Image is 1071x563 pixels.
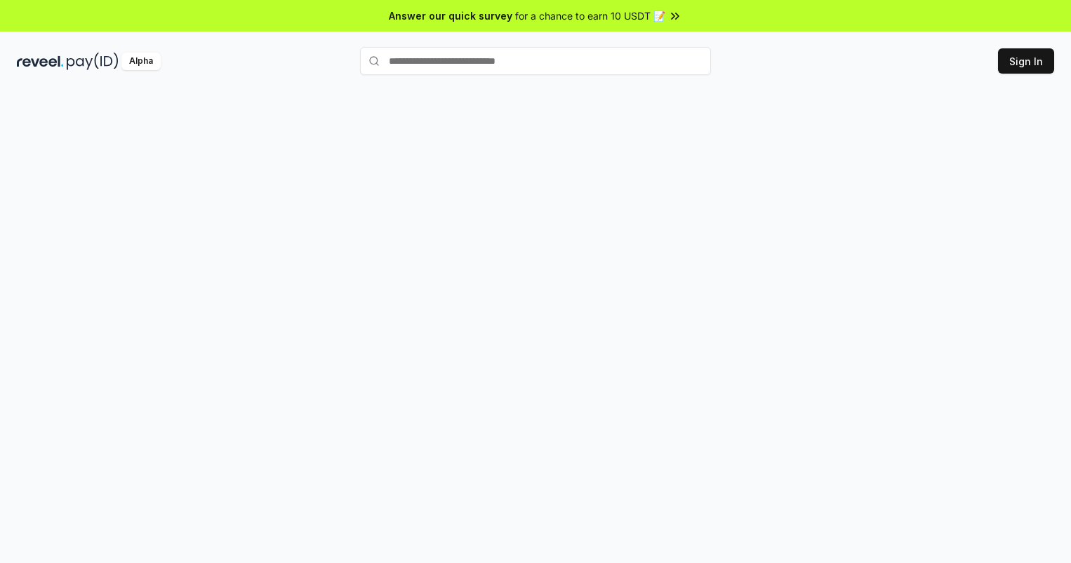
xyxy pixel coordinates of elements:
button: Sign In [998,48,1054,74]
img: pay_id [67,53,119,70]
span: for a chance to earn 10 USDT 📝 [515,8,665,23]
img: reveel_dark [17,53,64,70]
div: Alpha [121,53,161,70]
span: Answer our quick survey [389,8,512,23]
